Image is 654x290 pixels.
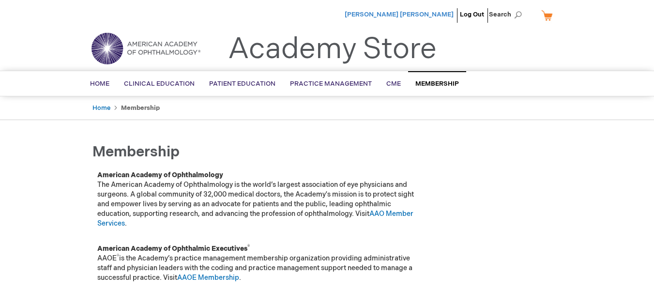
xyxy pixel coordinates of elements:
[460,11,484,18] a: Log Out
[92,143,180,161] span: Membership
[97,170,422,229] p: The American Academy of Ophthalmology is the world’s largest association of eye physicians and su...
[489,5,526,24] span: Search
[386,80,401,88] span: CME
[209,80,275,88] span: Patient Education
[92,104,110,112] a: Home
[117,254,119,259] sup: ®
[290,80,372,88] span: Practice Management
[247,244,250,250] sup: ®
[97,244,422,283] p: AAOE is the Academy’s practice management membership organization providing administrative staff ...
[415,80,459,88] span: Membership
[228,32,437,67] a: Academy Store
[121,104,160,112] strong: Membership
[97,244,250,253] strong: American Academy of Ophthalmic Executives
[345,11,454,18] a: [PERSON_NAME] [PERSON_NAME]
[124,80,195,88] span: Clinical Education
[177,274,239,282] a: AAOE Membership
[97,171,223,179] strong: American Academy of Ophthalmology
[90,80,109,88] span: Home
